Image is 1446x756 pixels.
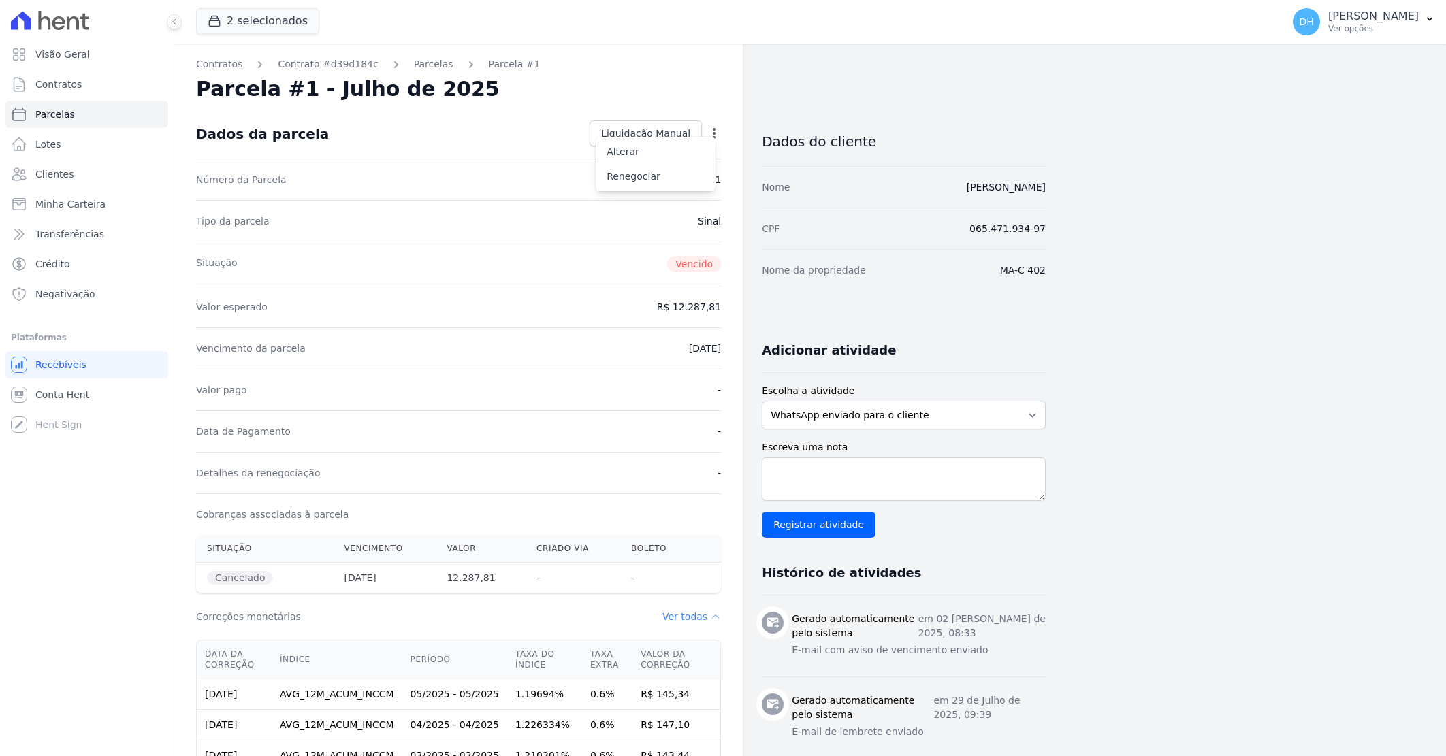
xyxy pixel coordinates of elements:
span: Negativação [35,287,95,301]
dd: 065.471.934-97 [969,222,1046,235]
td: 04/2025 - 04/2025 [402,710,507,740]
span: Recebíveis [35,358,86,372]
a: Parcelas [5,101,168,128]
h3: Dados do cliente [762,133,1046,150]
dt: Detalhes da renegociação [196,466,321,480]
dd: Sinal [698,214,721,228]
span: Crédito [35,257,70,271]
h3: Adicionar atividade [762,342,896,359]
label: Escolha a atividade [762,384,1046,398]
span: Contratos [35,78,82,91]
a: Clientes [5,161,168,188]
p: em 29 de Julho de 2025, 09:39 [933,693,1046,722]
h3: Gerado automaticamente pelo sistema [792,612,918,640]
td: [DATE] [197,679,272,710]
span: DH [1299,17,1313,27]
dt: Vencimento da parcela [196,342,306,355]
span: Clientes [35,167,74,181]
dt: Data de Pagamento [196,425,291,438]
dt: Situação [196,256,238,272]
span: Conta Hent [35,388,89,401]
td: R$ 145,34 [632,679,720,710]
p: [PERSON_NAME] [1328,10,1419,23]
dt: Nome [762,180,790,194]
dt: Nome da propriedade [762,263,866,277]
a: Parcela #1 [489,57,541,71]
span: Lotes [35,137,61,151]
a: Contratos [5,71,168,98]
td: 0.6% [582,710,632,740]
div: Dados da parcela [196,126,329,142]
td: 0.6% [582,679,632,710]
th: Boleto [620,535,693,563]
dt: Valor esperado [196,300,268,314]
a: Crédito [5,250,168,278]
h3: Correções monetárias [196,610,301,623]
span: Vencido [667,256,721,272]
h3: Histórico de atividades [762,565,921,581]
th: Período [402,640,507,679]
dd: - [718,383,721,397]
a: Parcelas [414,57,453,71]
p: E-mail com aviso de vencimento enviado [792,643,1046,657]
dt: Valor pago [196,383,247,397]
dd: - [718,466,721,480]
th: Taxa do índice [507,640,582,679]
a: Contrato #d39d184c [278,57,378,71]
p: em 02 [PERSON_NAME] de 2025, 08:33 [918,612,1046,640]
a: Minha Carteira [5,191,168,218]
th: Criado via [526,535,620,563]
button: 2 selecionados [196,8,319,34]
dd: [DATE] [689,342,721,355]
th: Data da correção [197,640,272,679]
h3: Gerado automaticamente pelo sistema [792,693,933,722]
th: Taxa extra [582,640,632,679]
dd: R$ 12.287,81 [657,300,721,314]
span: Parcelas [35,108,75,121]
td: 05/2025 - 05/2025 [402,679,507,710]
div: Plataformas [11,329,163,346]
span: Liquidação Manual [601,127,690,140]
dt: Tipo da parcela [196,214,270,228]
dd: 1 [715,173,721,186]
dd: Ver todas [662,610,721,623]
td: 1.19694% [507,679,582,710]
td: AVG_12M_ACUM_INCCM [272,679,402,710]
label: Escreva uma nota [762,440,1046,455]
span: Transferências [35,227,104,241]
th: Situação [196,535,333,563]
td: R$ 147,10 [632,710,720,740]
a: Transferências [5,220,168,248]
th: [DATE] [333,563,436,593]
p: E-mail de lembrete enviado [792,725,1046,739]
button: DH [PERSON_NAME] Ver opções [1282,3,1446,41]
span: Minha Carteira [35,197,106,211]
span: Cancelado [207,571,273,585]
td: AVG_12M_ACUM_INCCM [272,710,402,740]
a: Conta Hent [5,381,168,408]
input: Registrar atividade [762,512,875,538]
th: 12.287,81 [436,563,526,593]
nav: Breadcrumb [196,57,721,71]
td: [DATE] [197,710,272,740]
a: [PERSON_NAME] [967,182,1046,193]
h2: Parcela #1 - Julho de 2025 [196,77,500,101]
dd: MA-C 402 [1000,263,1046,277]
a: Contratos [196,57,242,71]
dt: CPF [762,222,780,235]
th: Índice [272,640,402,679]
dt: Número da Parcela [196,173,287,186]
a: Lotes [5,131,168,158]
th: Valor [436,535,526,563]
span: Visão Geral [35,48,90,61]
a: Recebíveis [5,351,168,378]
a: Liquidação Manual [590,120,702,146]
a: Visão Geral [5,41,168,68]
th: - [526,563,620,593]
td: 1.226334% [507,710,582,740]
p: Ver opções [1328,23,1419,34]
dt: Cobranças associadas à parcela [196,508,349,521]
th: Vencimento [333,535,436,563]
a: Negativação [5,280,168,308]
th: Valor da correção [632,640,720,679]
